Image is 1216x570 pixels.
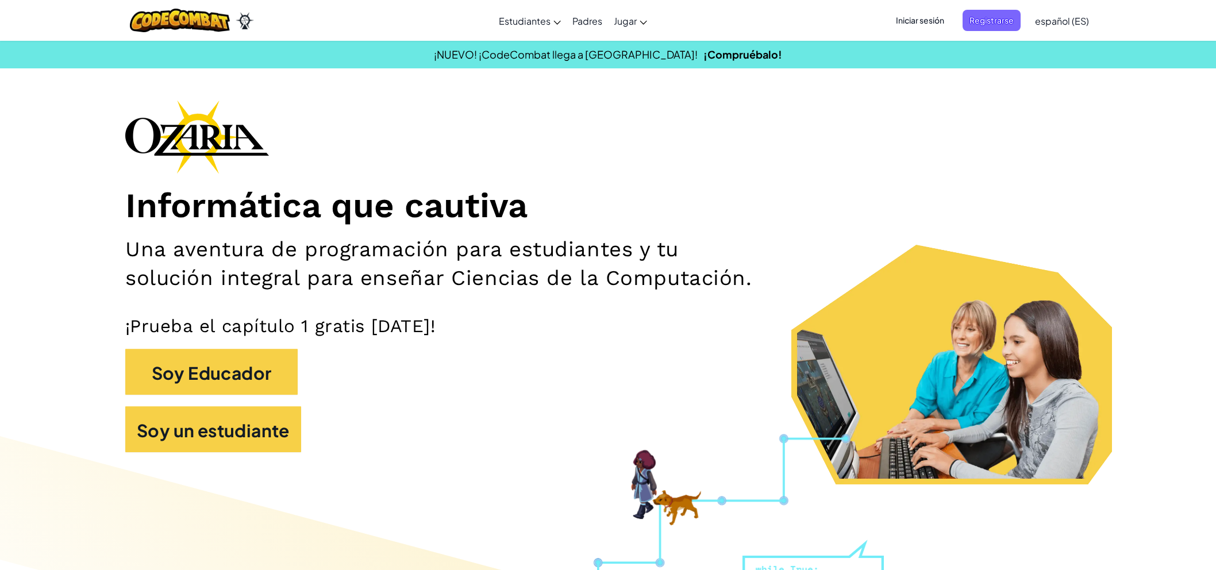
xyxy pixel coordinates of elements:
[889,10,951,31] button: Iniciar sesión
[125,315,435,337] font: ¡Prueba el capítulo 1 gratis [DATE]!
[567,5,608,36] a: Padres
[125,185,528,226] font: Informática que cautiva
[236,12,254,29] img: Ozaria
[130,9,230,32] img: Logotipo de CodeCombat
[608,5,653,36] a: Jugar
[703,48,782,61] a: ¡Compruébalo!
[1035,15,1089,27] font: español (ES)
[125,349,298,395] button: Soy Educador
[1029,5,1095,36] a: español (ES)
[499,15,551,27] font: Estudiantes
[614,15,637,27] font: Jugar
[963,10,1021,31] button: Registrarse
[572,15,602,27] font: Padres
[125,406,301,452] button: Soy un estudiante
[125,100,269,174] img: Logotipo de la marca Ozaria
[434,48,698,61] font: ¡NUEVO! ¡CodeCombat llega a [GEOGRAPHIC_DATA]!
[152,362,272,384] font: Soy Educador
[896,15,944,25] font: Iniciar sesión
[493,5,567,36] a: Estudiantes
[969,15,1014,25] font: Registrarse
[125,237,752,290] font: Una aventura de programación para estudiantes y tu solución integral para enseñar Ciencias de la ...
[137,419,290,441] font: Soy un estudiante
